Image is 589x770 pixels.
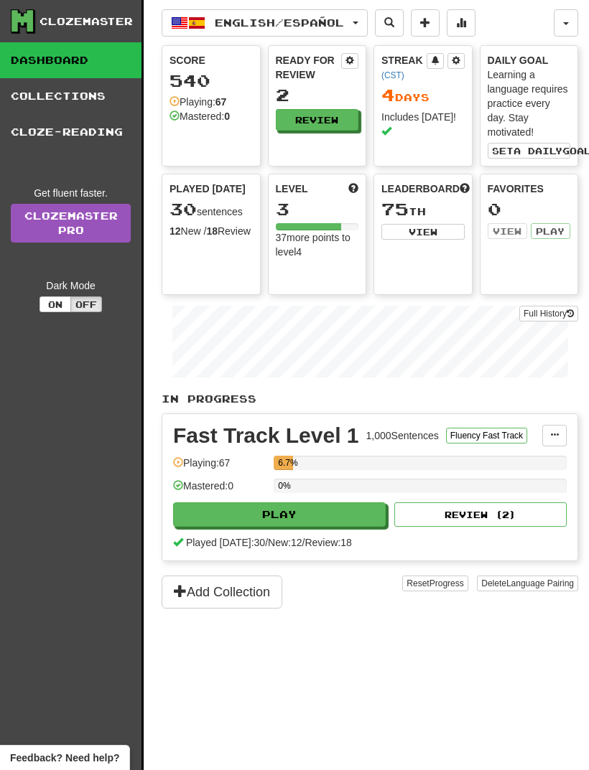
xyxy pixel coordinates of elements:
span: New: 12 [268,537,302,548]
button: Fluency Fast Track [446,428,527,443]
span: Open feedback widget [10,751,119,765]
div: Clozemaster [40,14,133,29]
div: 37 more points to level 4 [276,230,359,259]
button: Full History [519,306,578,321]
strong: 67 [215,96,227,108]
span: Leaderboard [381,182,460,196]
button: Seta dailygoal [488,143,571,159]
div: 540 [170,72,253,90]
div: Get fluent faster. [11,186,131,200]
div: Streak [381,53,427,82]
strong: 18 [206,225,218,237]
button: Search sentences [375,9,404,37]
div: Score [170,53,253,67]
span: Progress [430,578,464,588]
button: View [488,223,527,239]
button: View [381,224,465,240]
div: Playing: [170,95,226,109]
span: 30 [170,199,197,219]
span: 75 [381,199,409,219]
span: Level [276,182,308,196]
div: sentences [170,200,253,219]
strong: 12 [170,225,181,237]
span: Played [DATE]: 30 [186,537,265,548]
div: 6.7% [278,456,293,470]
button: Play [531,223,570,239]
div: New / Review [170,224,253,238]
div: Mastered: [170,109,230,123]
div: Favorites [488,182,571,196]
span: Review: 18 [305,537,351,548]
div: Includes [DATE]! [381,110,465,138]
div: Ready for Review [276,53,342,82]
button: Add Collection [162,576,282,609]
a: ClozemasterPro [11,204,131,243]
button: ResetProgress [402,576,468,591]
button: Play [173,502,386,527]
span: English / Español [215,17,344,29]
div: Day s [381,86,465,105]
span: 4 [381,85,395,105]
div: Daily Goal [488,53,571,67]
div: 2 [276,86,359,104]
button: More stats [447,9,476,37]
span: a daily [514,146,562,156]
span: Played [DATE] [170,182,246,196]
div: th [381,200,465,219]
strong: 0 [224,111,230,122]
button: On [40,296,71,312]
span: Score more points to level up [348,182,358,196]
button: Review (2) [394,502,567,527]
button: Add sentence to collection [411,9,440,37]
p: In Progress [162,392,578,406]
span: / [265,537,268,548]
div: Playing: 67 [173,456,266,479]
div: 0 [488,200,571,218]
button: Review [276,109,359,131]
button: Off [70,296,102,312]
div: Learning a language requires practice every day. Stay motivated! [488,67,571,139]
div: Fast Track Level 1 [173,425,359,446]
div: 1,000 Sentences [366,428,439,443]
span: Language Pairing [506,578,574,588]
span: This week in points, UTC [460,182,470,196]
span: / [302,537,305,548]
button: DeleteLanguage Pairing [477,576,578,591]
div: 3 [276,200,359,218]
button: English/Español [162,9,368,37]
div: Dark Mode [11,278,131,293]
a: (CST) [381,70,404,80]
div: Mastered: 0 [173,479,266,502]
